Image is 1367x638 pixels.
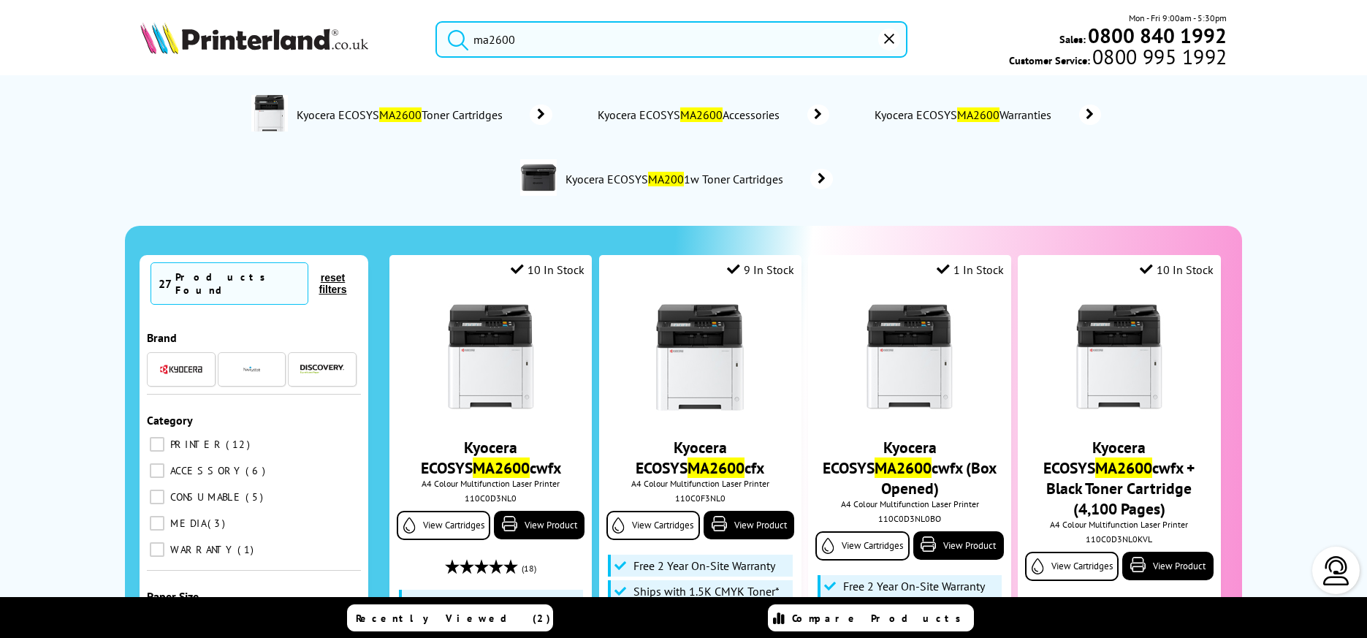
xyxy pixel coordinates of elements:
[140,22,368,54] img: Printerland Logo
[792,612,969,625] span: Compare Products
[1025,552,1119,581] a: View Cartridges
[1009,50,1227,67] span: Customer Service:
[648,172,684,186] mark: MA200
[237,543,257,556] span: 1
[768,604,974,631] a: Compare Products
[424,593,579,623] span: 10% Off Using Coupon Code [DATE]
[245,490,267,504] span: 5
[680,107,723,122] mark: MA2600
[147,330,177,345] span: Brand
[606,478,794,489] span: A4 Colour Multifunction Laser Printer
[596,107,785,122] span: Kyocera ECOSYS Accessories
[140,22,417,57] a: Printerland Logo
[226,438,254,451] span: 12
[494,511,585,539] a: View Product
[150,516,164,531] input: MEDIA 3
[150,437,164,452] input: PRINTER 12
[564,172,788,186] span: Kyocera ECOSYS 1w Toner Cartridges
[167,543,236,556] span: WARRANTY
[295,95,552,134] a: Kyocera ECOSYSMA2600Toner Cartridges
[245,464,269,477] span: 6
[843,579,985,593] span: Free 2 Year On-Site Warranty
[397,511,490,540] a: View Cartridges
[1090,50,1227,64] span: 0800 995 1992
[175,270,300,297] div: Products Found
[295,107,508,122] span: Kyocera ECOSYS Toner Cartridges
[150,542,164,557] input: WARRANTY 1
[150,463,164,478] input: ACCESSORY 6
[243,360,261,379] img: Navigator
[473,457,530,478] mark: MA2600
[1043,437,1195,519] a: Kyocera ECOSYSMA2600cwfx + Black Toner Cartridge (4,100 Pages)
[356,612,551,625] span: Recently Viewed (2)
[1059,32,1086,46] span: Sales:
[1150,596,1165,623] span: (18)
[875,457,932,478] mark: MA2600
[147,413,193,428] span: Category
[606,511,700,540] a: View Cartridges
[167,490,244,504] span: CONSUMABLE
[308,271,357,296] button: reset filters
[1095,457,1152,478] mark: MA2600
[645,303,755,412] img: kyocera-ma2600cfx-front-main-small.jpg
[1322,556,1351,585] img: user-headset-light.svg
[150,490,164,504] input: CONSUMABLE 5
[1122,552,1213,580] a: View Product
[1088,22,1227,49] b: 0800 840 1992
[400,493,581,504] div: 110C0D3NL0
[159,276,172,291] span: 27
[633,584,780,599] span: Ships with 1.5K CMYK Toner*
[815,531,909,561] a: View Cartridges
[873,107,1057,122] span: Kyocera ECOSYS Warranties
[1029,533,1209,544] div: 110C0D3NL0KVL
[147,589,199,604] span: Paper Size
[823,437,997,498] a: Kyocera ECOSYSMA2600cwfx (Box Opened)
[167,438,224,451] span: PRINTER
[421,437,561,478] a: Kyocera ECOSYSMA2600cwfx
[913,531,1004,560] a: View Product
[251,95,288,132] img: kyocera-ma2600cfx-deptimage.jpg
[159,364,203,375] img: Kyocera
[704,511,794,539] a: View Product
[636,437,764,478] a: Kyocera ECOSYSMA2600cfx
[1025,519,1213,530] span: A4 Colour Multifunction Laser Printer
[436,303,546,412] img: kyocera-ma2600cwfx-main-large-small.jpg
[610,493,791,504] div: 110C0F3NL0
[727,262,794,277] div: 9 In Stock
[855,303,964,412] img: kyocera-ma2600cwfx-main-large-small.jpg
[596,105,829,125] a: Kyocera ECOSYSMA2600Accessories
[511,262,585,277] div: 10 In Stock
[937,262,1004,277] div: 1 In Stock
[819,513,999,524] div: 110C0D3NL0BO
[1065,303,1174,412] img: kyocera-ma2600cwfx-main-large-small.jpg
[873,105,1101,125] a: Kyocera ECOSYSMA2600Warranties
[1129,11,1227,25] span: Mon - Fri 9:00am - 5:30pm
[1140,262,1214,277] div: 10 In Stock
[957,107,999,122] mark: MA2600
[397,478,585,489] span: A4 Colour Multifunction Laser Printer
[1086,29,1227,42] a: 0800 840 1992
[379,107,422,122] mark: MA2600
[167,517,206,530] span: MEDIA
[207,517,229,530] span: 3
[688,457,745,478] mark: MA2600
[520,159,557,196] img: 1102YW3NL0-conspage.jpg
[564,159,833,199] a: Kyocera ECOSYSMA2001w Toner Cartridges
[522,555,536,582] span: (18)
[815,498,1003,509] span: A4 Colour Multifunction Laser Printer
[347,604,553,631] a: Recently Viewed (2)
[435,21,907,58] input: Search product or br
[633,558,775,573] span: Free 2 Year On-Site Warranty
[167,464,244,477] span: ACCESSORY
[300,365,344,373] img: Discovery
